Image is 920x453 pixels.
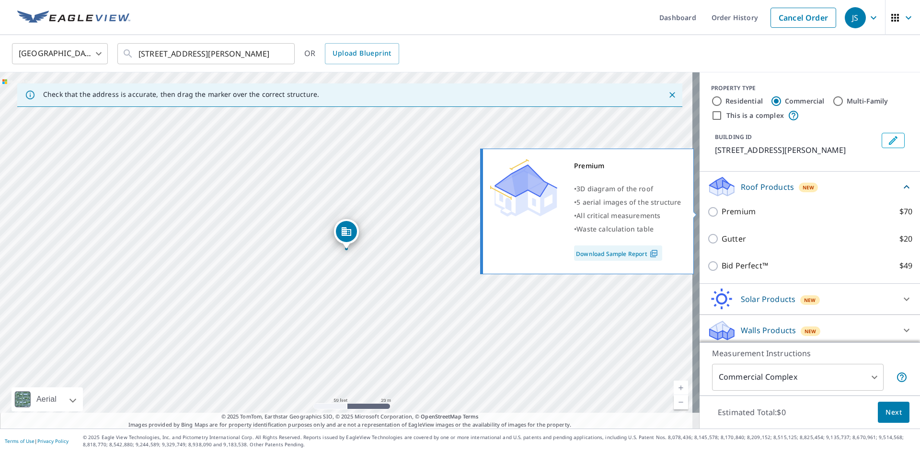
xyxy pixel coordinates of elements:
span: Each building may require a separate measurement report; if so, your account will be billed per r... [896,372,908,383]
label: Residential [725,96,763,106]
p: Solar Products [741,293,795,305]
span: 5 aerial images of the structure [576,197,681,207]
div: JS [845,7,866,28]
div: • [574,182,681,196]
p: Estimated Total: $0 [710,402,793,423]
span: New [804,296,816,304]
div: Aerial [34,387,59,411]
div: Solar ProductsNew [707,288,912,311]
p: | [5,438,69,444]
div: • [574,209,681,222]
p: $70 [899,206,912,218]
div: OR [304,43,399,64]
img: EV Logo [17,11,130,25]
p: © 2025 Eagle View Technologies, Inc. and Pictometry International Corp. All Rights Reserved. Repo... [83,434,915,448]
span: New [805,327,816,335]
span: New [803,184,815,191]
p: Roof Products [741,181,794,193]
span: 3D diagram of the roof [576,184,653,193]
div: Premium [574,159,681,173]
p: Check that the address is accurate, then drag the marker over the correct structure. [43,90,319,99]
a: Download Sample Report [574,245,662,261]
label: Commercial [785,96,825,106]
label: This is a complex [726,111,784,120]
a: OpenStreetMap [421,413,461,420]
div: Commercial Complex [712,364,884,391]
a: Privacy Policy [37,438,69,444]
button: Edit building 1 [882,133,905,148]
a: Terms of Use [5,438,34,444]
button: Close [666,89,678,101]
span: Upload Blueprint [333,47,391,59]
p: Premium [722,206,756,218]
label: Multi-Family [847,96,888,106]
img: Premium [490,159,557,217]
p: Measurement Instructions [712,348,908,359]
div: Roof ProductsNew [707,175,912,198]
a: Current Level 19, Zoom Out [674,395,688,409]
div: Aerial [11,387,83,411]
input: Search by address or latitude-longitude [138,40,275,67]
button: Next [878,402,909,423]
p: Walls Products [741,325,796,336]
p: Gutter [722,233,746,245]
p: $20 [899,233,912,245]
span: © 2025 TomTom, Earthstar Geographics SIO, © 2025 Microsoft Corporation, © [221,413,479,421]
div: Dropped pin, building 1, Commercial property, 331 W Main St Hudson, MI 49247 [334,219,359,249]
a: Cancel Order [770,8,836,28]
a: Upload Blueprint [325,43,399,64]
div: • [574,196,681,209]
div: PROPERTY TYPE [711,84,908,93]
span: All critical measurements [576,211,660,220]
div: Walls ProductsNew [707,319,912,342]
div: [GEOGRAPHIC_DATA] [12,40,108,67]
span: Next [885,407,902,418]
span: Waste calculation table [576,224,654,233]
p: $49 [899,260,912,272]
a: Current Level 19, Zoom In [674,381,688,395]
p: BUILDING ID [715,133,752,141]
div: • [574,222,681,236]
p: Bid Perfect™ [722,260,768,272]
a: Terms [463,413,479,420]
img: Pdf Icon [647,249,660,258]
p: [STREET_ADDRESS][PERSON_NAME] [715,144,878,156]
